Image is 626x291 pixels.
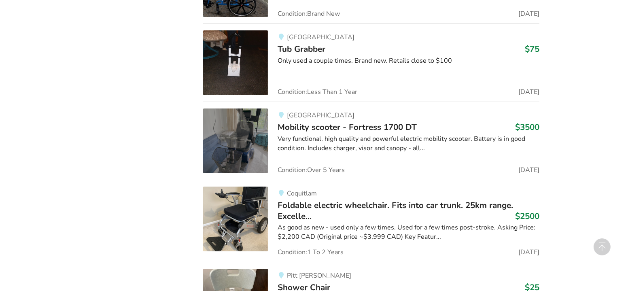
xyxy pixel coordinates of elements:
[278,43,325,55] span: Tub Grabber
[278,89,357,95] span: Condition: Less Than 1 Year
[203,23,539,102] a: bathroom safety-tub grabber[GEOGRAPHIC_DATA]Tub Grabber$75Only used a couple times. Brand new. Re...
[203,108,268,173] img: mobility-mobility scooter - fortress 1700 dt
[278,11,340,17] span: Condition: Brand New
[278,167,345,173] span: Condition: Over 5 Years
[278,56,539,66] div: Only used a couple times. Brand new. Retails close to $100
[518,167,539,173] span: [DATE]
[278,134,539,153] div: Very functional, high quality and powerful electric mobility scooter. Battery is in good conditio...
[203,180,539,262] a: mobility-foldable electric wheelchair. fits into car trunk. 25km range. excellent condition!Coqui...
[203,102,539,180] a: mobility-mobility scooter - fortress 1700 dt[GEOGRAPHIC_DATA]Mobility scooter - Fortress 1700 DT$...
[287,33,354,42] span: [GEOGRAPHIC_DATA]
[515,122,539,132] h3: $3500
[518,89,539,95] span: [DATE]
[278,200,513,221] span: Foldable electric wheelchair. Fits into car trunk. 25km range. Excelle...
[525,44,539,54] h3: $75
[203,187,268,251] img: mobility-foldable electric wheelchair. fits into car trunk. 25km range. excellent condition!
[518,249,539,255] span: [DATE]
[518,11,539,17] span: [DATE]
[287,271,351,280] span: Pitt [PERSON_NAME]
[278,223,539,242] div: As good as new - used only a few times. Used for a few times post-stroke. Asking Price: $2,200 CA...
[203,30,268,95] img: bathroom safety-tub grabber
[287,189,317,198] span: Coquitlam
[287,111,354,120] span: [GEOGRAPHIC_DATA]
[515,211,539,221] h3: $2500
[278,121,417,133] span: Mobility scooter - Fortress 1700 DT
[278,249,344,255] span: Condition: 1 To 2 Years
